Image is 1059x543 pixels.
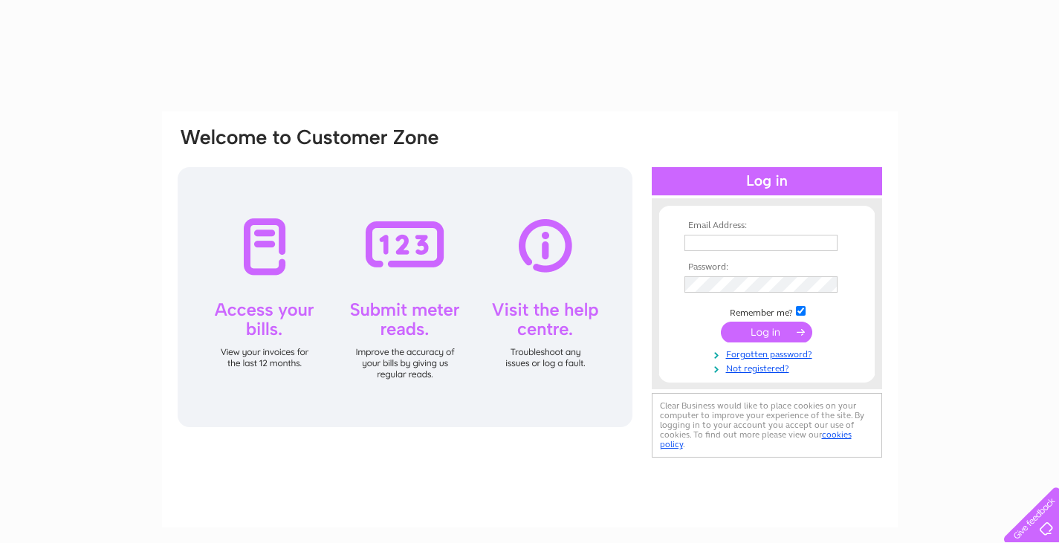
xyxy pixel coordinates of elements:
td: Remember me? [681,304,853,319]
div: Clear Business would like to place cookies on your computer to improve your experience of the sit... [652,393,882,458]
a: Not registered? [684,360,853,374]
th: Password: [681,262,853,273]
input: Submit [721,322,812,342]
a: Forgotten password? [684,346,853,360]
th: Email Address: [681,221,853,231]
a: cookies policy [660,429,852,449]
